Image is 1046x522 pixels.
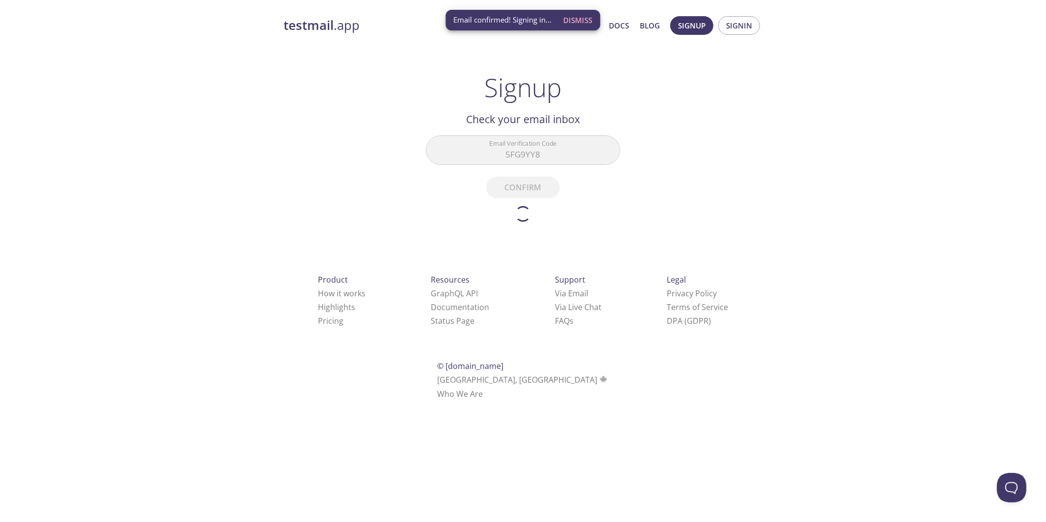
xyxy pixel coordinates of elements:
a: Documentation [431,302,489,313]
h2: Check your email inbox [426,111,620,128]
span: Signin [726,19,752,32]
span: Signup [678,19,706,32]
button: Dismiss [560,11,597,29]
a: GraphQL API [431,288,478,299]
button: Signup [670,16,713,35]
h1: Signup [484,73,562,102]
span: Dismiss [564,14,593,26]
a: Status Page [431,315,474,326]
span: Support [555,274,585,285]
span: Email confirmed! Signing in... [454,15,552,25]
a: DPA (GDPR) [667,315,711,326]
a: Highlights [318,302,355,313]
strong: testmail [284,17,334,34]
a: Blog [640,19,660,32]
a: How it works [318,288,366,299]
span: s [570,315,574,326]
a: FAQ [555,315,574,326]
span: [GEOGRAPHIC_DATA], [GEOGRAPHIC_DATA] [438,374,609,385]
a: testmail.app [284,17,514,34]
button: Signin [718,16,760,35]
a: Terms of Service [667,302,728,313]
a: Privacy Policy [667,288,717,299]
a: Who We Are [438,389,483,399]
a: Via Email [555,288,588,299]
span: Product [318,274,348,285]
span: Resources [431,274,470,285]
a: Via Live Chat [555,302,601,313]
span: Legal [667,274,686,285]
span: © [DOMAIN_NAME] [438,361,504,371]
a: Docs [609,19,629,32]
a: Pricing [318,315,343,326]
iframe: Help Scout Beacon - Open [997,473,1026,502]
